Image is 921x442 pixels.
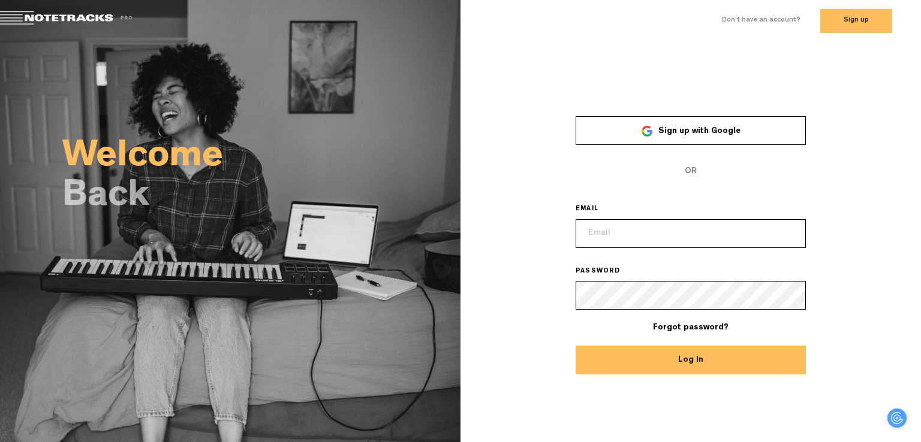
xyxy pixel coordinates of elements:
[576,346,806,374] button: Log In
[62,141,460,175] h2: Welcome
[722,16,800,26] label: Don't have an account?
[576,157,806,186] span: OR
[820,9,892,33] button: Sign up
[576,205,615,214] label: EMAIL
[576,219,806,248] input: Email
[62,181,460,214] h2: Back
[653,323,729,332] a: Forgot password?
[658,127,741,135] span: Sign up with Google
[576,267,637,277] label: PASSWORD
